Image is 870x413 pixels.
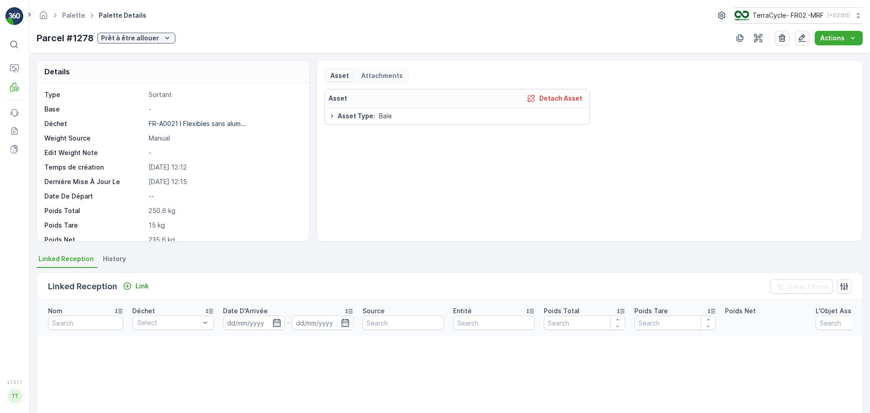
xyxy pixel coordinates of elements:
p: Poids Tare [44,221,145,230]
p: Clear Filters [788,282,828,291]
span: Asset Type : [338,112,375,121]
p: Source [362,306,385,316]
span: Linked Reception [39,254,94,263]
span: v 1.51.1 [5,379,24,385]
p: Asset [329,94,347,103]
input: Search [453,316,535,330]
p: - [149,148,300,157]
p: [DATE] 12:15 [149,177,300,186]
p: Déchet [132,306,155,316]
p: Temps de création [44,163,145,172]
p: Dernière Mise À Jour Le [44,177,145,186]
p: - [287,317,290,328]
p: Sortant [149,90,300,99]
p: Attachments [360,71,403,80]
img: logo [5,7,24,25]
p: Select [137,318,200,327]
p: Poids Total [544,306,580,316]
button: Clear Filters [770,279,833,294]
a: Homepage [39,14,48,21]
button: Link [119,281,152,292]
p: Nom [48,306,63,316]
p: Parcel #1278 [37,31,94,45]
p: Base [44,105,145,114]
input: Search [362,316,444,330]
button: Prêt à être allouer [97,33,175,44]
input: Search [48,316,123,330]
span: Bale [379,112,392,121]
p: Type [44,90,145,99]
button: TT [5,387,24,406]
p: Date D'Arrivée [223,306,268,316]
p: Asset [330,71,349,80]
img: terracycle.png [735,10,749,20]
div: TT [8,389,22,403]
p: TerraCycle- FR02 -MRF [753,11,824,20]
p: 235.6 kg [149,235,300,244]
p: Poids Net [725,306,756,316]
input: Search [544,316,625,330]
button: Detach Asset [523,93,586,104]
p: Poids Total [44,206,145,215]
p: Poids Tare [634,306,668,316]
p: Entité [453,306,472,316]
input: dd/mm/yyyy [292,316,354,330]
p: Weight Source [44,134,145,143]
p: ( +02:00 ) [827,12,850,19]
p: Date De Départ [44,192,145,201]
p: FR-A0021 I Flexibles sans alum... [149,120,246,127]
p: 250.6 kg [149,206,300,215]
p: Detach Asset [539,94,582,103]
input: dd/mm/yyyy [223,316,285,330]
a: Palette [62,11,85,19]
span: Palette Details [97,11,148,20]
span: History [103,254,126,263]
p: Prêt à être allouer [101,34,159,43]
p: -- [149,192,300,201]
p: [DATE] 12:12 [149,163,300,172]
p: Poids Net [44,235,145,244]
p: - [149,105,300,114]
button: TerraCycle- FR02 -MRF(+02:00) [735,7,863,24]
p: 15 kg [149,221,300,230]
p: L'Objet Associé [816,306,865,316]
p: Edit Weight Note [44,148,145,157]
button: Actions [815,31,863,45]
p: Actions [820,34,845,43]
p: Déchet [44,119,145,128]
p: Linked Reception [48,280,117,293]
input: Search [634,316,716,330]
p: Details [44,66,70,77]
p: Manual [149,134,300,143]
p: Link [135,282,149,291]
